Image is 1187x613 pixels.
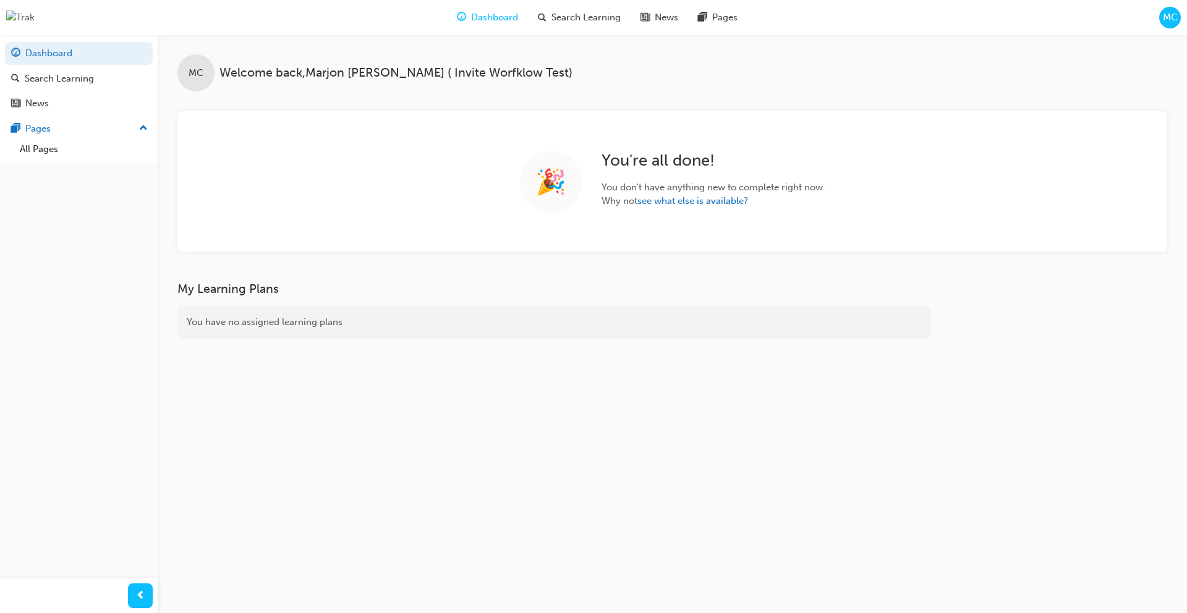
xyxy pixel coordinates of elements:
[602,151,825,171] h2: You ' re all done!
[5,67,153,90] a: Search Learning
[471,11,518,25] span: Dashboard
[688,5,747,30] a: pages-iconPages
[602,180,825,195] span: You don ' t have anything new to complete right now.
[189,66,203,80] span: MC
[698,10,707,25] span: pages-icon
[655,11,678,25] span: News
[538,10,547,25] span: search-icon
[457,10,466,25] span: guage-icon
[6,11,35,25] img: Trak
[25,122,51,136] div: Pages
[551,11,621,25] span: Search Learning
[11,48,20,59] span: guage-icon
[5,117,153,140] button: Pages
[11,98,20,109] span: news-icon
[177,306,931,339] div: You have no assigned learning plans
[219,66,572,80] span: Welcome back , Marjon [PERSON_NAME] ( Invite Worfklow Test)
[136,588,145,604] span: prev-icon
[15,140,153,159] a: All Pages
[11,124,20,135] span: pages-icon
[637,195,748,206] a: see what else is available?
[528,5,631,30] a: search-iconSearch Learning
[5,92,153,115] a: News
[11,74,20,85] span: search-icon
[535,175,566,189] span: 🎉
[5,40,153,117] button: DashboardSearch LearningNews
[1159,7,1181,28] button: MC
[447,5,528,30] a: guage-iconDashboard
[139,120,148,137] span: up-icon
[602,194,825,208] span: Why not
[640,10,650,25] span: news-icon
[25,72,94,86] div: Search Learning
[5,42,153,65] a: Dashboard
[631,5,688,30] a: news-iconNews
[712,11,738,25] span: Pages
[25,96,49,111] div: News
[1163,11,1178,25] span: MC
[177,282,931,296] h3: My Learning Plans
